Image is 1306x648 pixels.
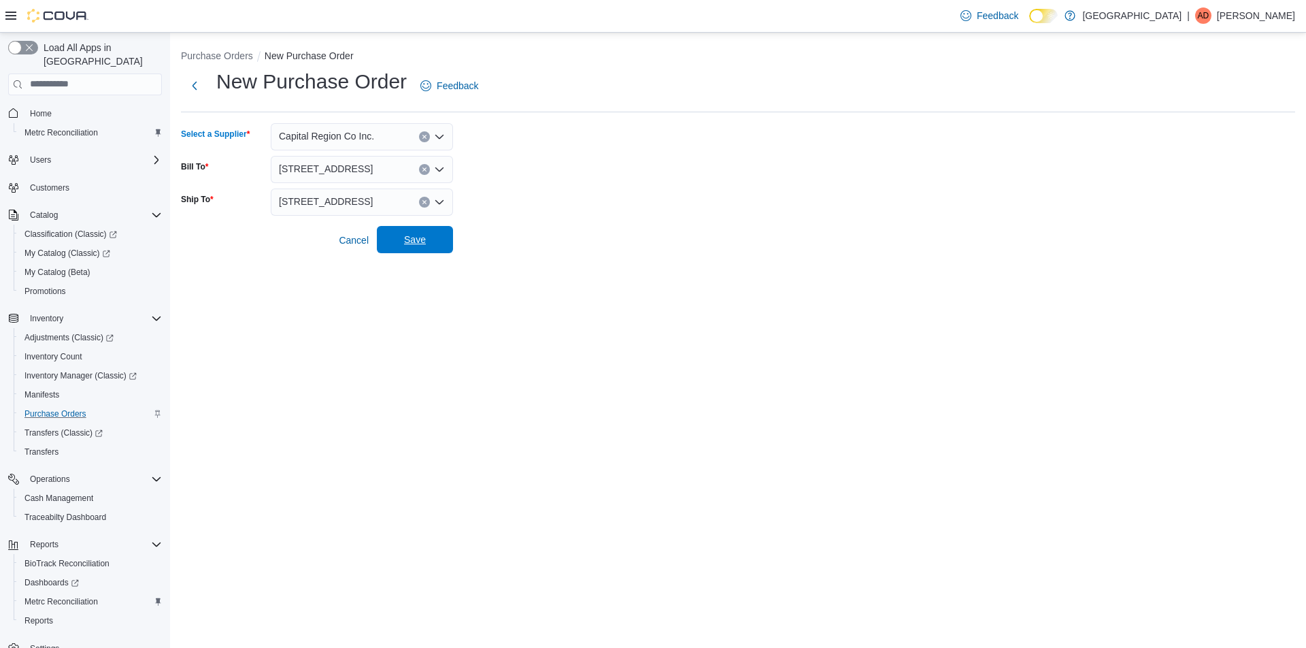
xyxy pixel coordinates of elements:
[181,129,250,140] label: Select a Supplier
[30,210,58,221] span: Catalog
[181,161,208,172] label: Bill To
[19,368,162,384] span: Inventory Manager (Classic)
[19,387,162,403] span: Manifests
[19,264,162,280] span: My Catalog (Beta)
[24,152,162,168] span: Users
[3,470,167,489] button: Operations
[279,161,373,177] span: [STREET_ADDRESS]
[19,329,162,346] span: Adjustments (Classic)
[1029,9,1058,23] input: Dark Mode
[24,596,98,607] span: Metrc Reconciliation
[434,197,445,208] button: Open list of options
[19,387,65,403] a: Manifests
[19,574,162,591] span: Dashboards
[434,131,445,142] button: Open list of options
[19,349,88,365] a: Inventory Count
[3,309,167,328] button: Inventory
[19,490,99,506] a: Cash Management
[19,425,108,441] a: Transfers (Classic)
[24,512,106,523] span: Traceabilty Dashboard
[19,329,119,346] a: Adjustments (Classic)
[1029,23,1030,24] span: Dark Mode
[1217,7,1295,24] p: [PERSON_NAME]
[19,406,162,422] span: Purchase Orders
[181,50,253,61] button: Purchase Orders
[24,127,98,138] span: Metrc Reconciliation
[19,245,162,261] span: My Catalog (Classic)
[27,9,88,22] img: Cova
[19,509,162,525] span: Traceabilty Dashboard
[181,194,214,205] label: Ship To
[19,613,58,629] a: Reports
[339,233,369,247] span: Cancel
[437,79,478,93] span: Feedback
[24,267,90,278] span: My Catalog (Beta)
[24,229,117,240] span: Classification (Classic)
[24,447,58,457] span: Transfers
[24,493,93,504] span: Cash Management
[19,574,84,591] a: Dashboards
[19,226,162,242] span: Classification (Classic)
[24,408,86,419] span: Purchase Orders
[24,536,162,553] span: Reports
[14,442,167,461] button: Transfers
[14,592,167,611] button: Metrc Reconciliation
[19,613,162,629] span: Reports
[14,573,167,592] a: Dashboards
[404,233,426,246] span: Save
[24,577,79,588] span: Dashboards
[14,244,167,263] a: My Catalog (Classic)
[19,555,115,572] a: BioTrack Reconciliation
[419,164,430,175] button: Clear input
[181,72,208,99] button: Next
[3,535,167,554] button: Reports
[279,128,374,144] span: Capital Region Co Inc.
[19,490,162,506] span: Cash Management
[14,263,167,282] button: My Catalog (Beta)
[216,68,407,95] h1: New Purchase Order
[19,425,162,441] span: Transfers (Classic)
[24,351,82,362] span: Inventory Count
[1198,7,1209,24] span: AD
[19,406,92,422] a: Purchase Orders
[24,106,57,122] a: Home
[24,179,162,196] span: Customers
[14,385,167,404] button: Manifests
[19,444,64,460] a: Transfers
[24,105,162,122] span: Home
[19,444,162,460] span: Transfers
[24,389,59,400] span: Manifests
[24,180,75,196] a: Customers
[24,536,64,553] button: Reports
[377,226,453,253] button: Save
[24,310,162,327] span: Inventory
[38,41,162,68] span: Load All Apps in [GEOGRAPHIC_DATA]
[19,125,162,141] span: Metrc Reconciliation
[434,164,445,175] button: Open list of options
[24,248,110,259] span: My Catalog (Classic)
[415,72,484,99] a: Feedback
[30,539,58,550] span: Reports
[977,9,1018,22] span: Feedback
[14,404,167,423] button: Purchase Orders
[24,427,103,438] span: Transfers (Classic)
[14,366,167,385] a: Inventory Manager (Classic)
[19,509,112,525] a: Traceabilty Dashboard
[14,554,167,573] button: BioTrack Reconciliation
[24,310,69,327] button: Inventory
[333,227,374,254] button: Cancel
[19,555,162,572] span: BioTrack Reconciliation
[14,423,167,442] a: Transfers (Classic)
[19,245,116,261] a: My Catalog (Classic)
[19,594,103,610] a: Metrc Reconciliation
[24,370,137,381] span: Inventory Manager (Classic)
[24,558,110,569] span: BioTrack Reconciliation
[24,332,114,343] span: Adjustments (Classic)
[19,283,162,299] span: Promotions
[14,508,167,527] button: Traceabilty Dashboard
[30,474,70,485] span: Operations
[14,328,167,347] a: Adjustments (Classic)
[3,150,167,169] button: Users
[1082,7,1182,24] p: [GEOGRAPHIC_DATA]
[24,207,162,223] span: Catalog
